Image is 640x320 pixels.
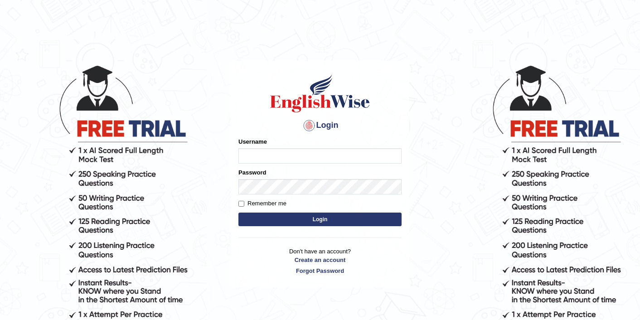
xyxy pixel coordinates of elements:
a: Create an account [238,256,402,264]
img: Logo of English Wise sign in for intelligent practice with AI [268,73,372,114]
label: Password [238,168,266,177]
h4: Login [238,118,402,133]
label: Remember me [238,199,286,208]
button: Login [238,213,402,226]
a: Forgot Password [238,267,402,275]
p: Don't have an account? [238,247,402,275]
input: Remember me [238,201,244,207]
label: Username [238,137,267,146]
